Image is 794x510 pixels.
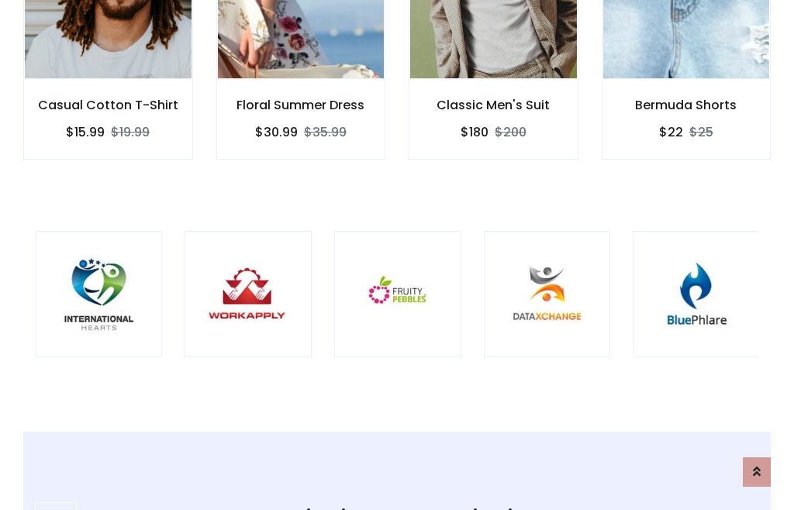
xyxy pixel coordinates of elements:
h6: $180 [461,125,488,140]
h6: Classic Men's Suit [409,98,578,112]
del: $200 [495,123,526,141]
h6: $30.99 [255,125,298,140]
del: $19.99 [111,123,150,141]
h6: Casual Cotton T-Shirt [24,98,192,112]
del: $25 [689,123,713,141]
h6: $22 [659,125,683,140]
h6: $15.99 [66,125,105,140]
del: $35.99 [304,123,347,141]
h6: Bermuda Shorts [602,98,771,112]
h6: Floral Summer Dress [217,98,385,112]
